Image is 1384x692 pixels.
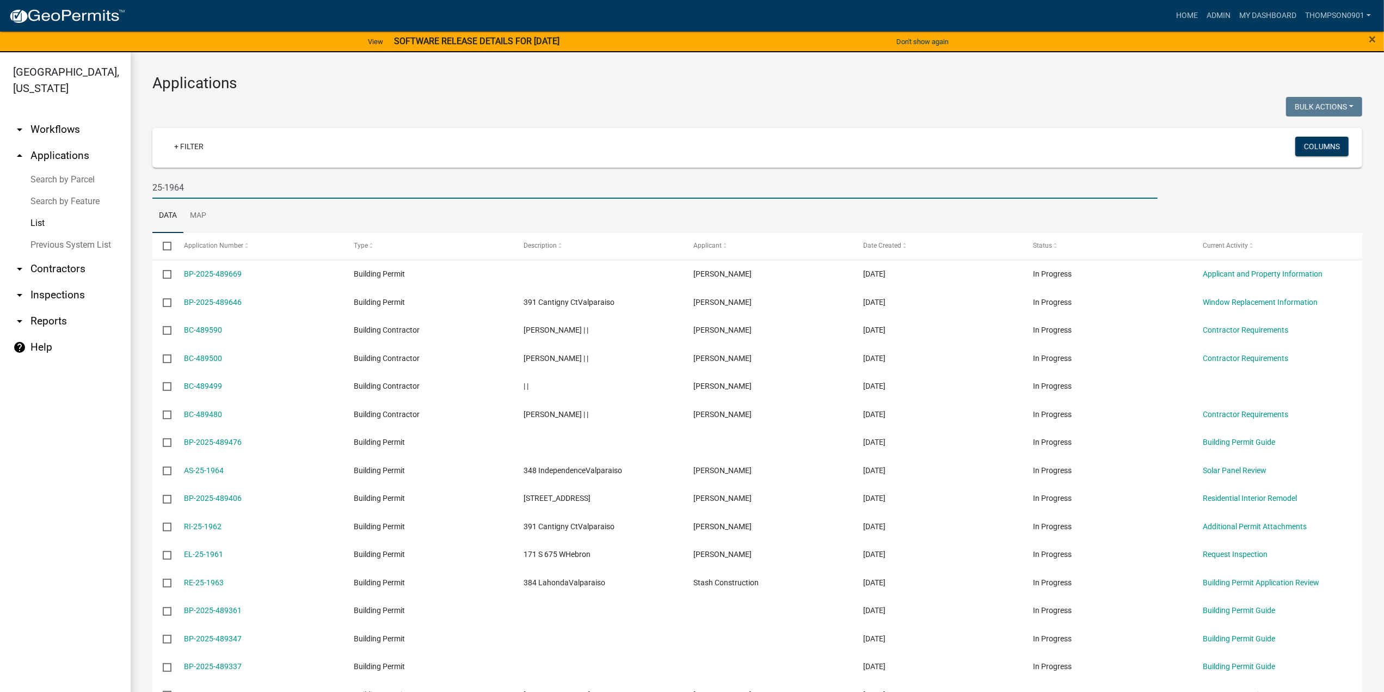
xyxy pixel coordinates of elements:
span: Building Contractor [354,410,420,419]
span: Building Permit [354,494,405,503]
a: Request Inspection [1203,550,1268,559]
span: Building Permit [354,550,405,559]
span: Building Contractor [354,354,420,363]
span: In Progress [1033,606,1072,615]
i: arrow_drop_down [13,123,26,136]
a: BP-2025-489361 [184,606,242,615]
span: 10/08/2025 [863,326,885,334]
datatable-header-cell: Status [1023,233,1192,259]
span: Building Permit [354,634,405,643]
span: Stash Construction [693,578,759,587]
i: arrow_drop_up [13,149,26,162]
span: In Progress [1033,298,1072,307]
span: Building Permit [354,438,405,446]
span: 384 LahondaValparaiso [524,578,605,587]
span: In Progress [1033,578,1072,587]
datatable-header-cell: Applicant [683,233,853,259]
i: arrow_drop_down [13,315,26,328]
span: Date Created [863,242,901,249]
span: Jim Griewank | | [524,326,588,334]
span: Building Permit [354,298,405,307]
span: 10/07/2025 [863,634,885,643]
a: Home [1172,5,1202,26]
datatable-header-cell: Description [513,233,683,259]
button: Don't show again [892,33,953,51]
span: Current Activity [1203,242,1248,249]
a: BC-489500 [184,354,222,363]
a: RE-25-1963 [184,578,224,587]
i: arrow_drop_down [13,262,26,275]
span: Building Permit [354,606,405,615]
a: Building Permit Guide [1203,606,1275,615]
span: 10/07/2025 [863,578,885,587]
span: Building Permit [354,270,405,278]
datatable-header-cell: Type [343,233,513,259]
span: Brian Platt [693,466,752,475]
span: 171 S 675 WHebron [524,550,590,559]
strong: SOFTWARE RELEASE DETAILS FOR [DATE] [394,36,559,46]
a: BC-489590 [184,326,222,334]
span: 10/07/2025 [863,550,885,559]
a: BP-2025-489669 [184,270,242,278]
span: In Progress [1033,522,1072,531]
a: Data [152,199,183,234]
span: 10/08/2025 [863,270,885,278]
span: In Progress [1033,466,1072,475]
span: In Progress [1033,382,1072,390]
h3: Applications [152,74,1362,93]
a: Applicant and Property Information [1203,270,1323,278]
a: Building Permit Guide [1203,662,1275,671]
span: Building Contractor [354,326,420,334]
input: Search for applications [152,176,1158,199]
span: | | [524,382,528,390]
a: View [364,33,387,51]
a: Building Permit Guide [1203,634,1275,643]
span: Applicant [693,242,722,249]
datatable-header-cell: Date Created [853,233,1023,259]
span: Building Permit [354,662,405,671]
span: Building Contractor [354,382,420,390]
a: BC-489499 [184,382,222,390]
a: BP-2025-489337 [184,662,242,671]
a: Map [183,199,213,234]
span: 348 IndependenceValparaiso [524,466,622,475]
span: In Progress [1033,438,1072,446]
span: In Progress [1033,354,1072,363]
span: Type [354,242,368,249]
span: In Progress [1033,550,1072,559]
a: Contractor Requirements [1203,326,1288,334]
span: In Progress [1033,270,1072,278]
a: Residential Interior Remodel [1203,494,1297,503]
a: Window Replacement Information [1203,298,1318,307]
a: My Dashboard [1235,5,1301,26]
a: Admin [1202,5,1235,26]
button: Close [1369,33,1376,46]
a: EL-25-1961 [184,550,223,559]
a: Additional Permit Attachments [1203,522,1307,531]
span: Christopher Duffy [693,354,752,363]
span: James Griewank [693,326,752,334]
span: 391 Cantigny CtValparaiso [524,298,614,307]
a: BP-2025-489347 [184,634,242,643]
span: 10/07/2025 [863,466,885,475]
span: Building Permit [354,466,405,475]
span: 10/07/2025 [863,494,885,503]
span: Melissa Hinkle [693,410,752,419]
span: Christopher Duffy [693,382,752,390]
span: × [1369,32,1376,47]
button: Bulk Actions [1286,97,1362,117]
span: Roberto Lozano [693,298,752,307]
a: BP-2025-489406 [184,494,242,503]
span: 10/07/2025 [863,382,885,390]
a: RI-25-1962 [184,522,222,531]
a: thompson0901 [1301,5,1375,26]
a: BC-489480 [184,410,222,419]
span: Building Permit [354,522,405,531]
a: Solar Panel Review [1203,466,1266,475]
span: Melissa Hinkle | | [524,410,588,419]
span: Building Permit [354,578,405,587]
span: 10/07/2025 [863,438,885,446]
span: 452 Stonebridge PkwyValparaiso [524,494,590,503]
datatable-header-cell: Select [152,233,173,259]
a: Building Permit Application Review [1203,578,1319,587]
